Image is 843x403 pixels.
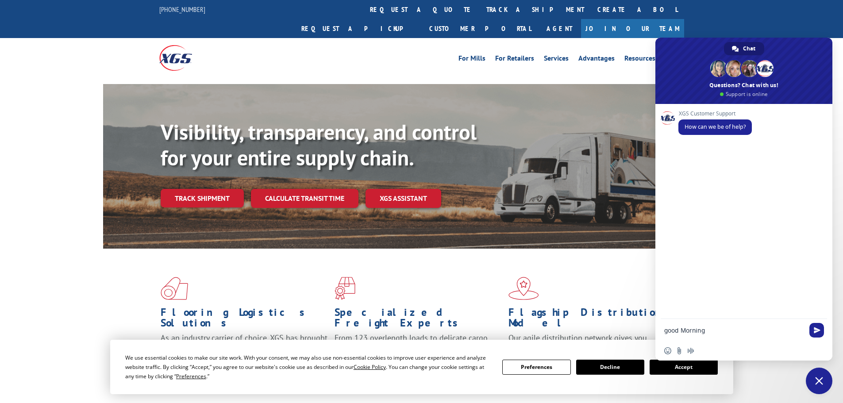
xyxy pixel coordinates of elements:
[159,5,205,14] a: [PHONE_NUMBER]
[335,333,502,372] p: From 123 overlength loads to delicate cargo, our experienced staff knows the best way to move you...
[678,111,752,117] span: XGS Customer Support
[508,307,676,333] h1: Flagship Distribution Model
[161,333,327,364] span: As an industry carrier of choice, XGS has brought innovation and dedication to flooring logistics...
[508,333,671,353] span: Our agile distribution network gives you nationwide inventory management on demand.
[624,55,655,65] a: Resources
[161,277,188,300] img: xgs-icon-total-supply-chain-intelligence-red
[161,307,328,333] h1: Flooring Logistics Solutions
[578,55,615,65] a: Advantages
[366,189,441,208] a: XGS ASSISTANT
[806,368,832,394] div: Close chat
[251,189,358,208] a: Calculate transit time
[110,340,733,394] div: Cookie Consent Prompt
[809,323,824,338] span: Send
[508,277,539,300] img: xgs-icon-flagship-distribution-model-red
[176,372,206,380] span: Preferences
[502,360,570,375] button: Preferences
[495,55,534,65] a: For Retailers
[125,353,492,381] div: We use essential cookies to make our site work. With your consent, we may also use non-essential ...
[576,360,644,375] button: Decline
[685,123,746,130] span: How can we be of help?
[724,42,764,55] div: Chat
[161,189,244,207] a: Track shipment
[423,19,538,38] a: Customer Portal
[676,347,683,354] span: Send a file
[664,326,804,334] textarea: Compose your message...
[687,347,694,354] span: Audio message
[650,360,718,375] button: Accept
[544,55,569,65] a: Services
[161,118,477,171] b: Visibility, transparency, and control for your entire supply chain.
[335,277,355,300] img: xgs-icon-focused-on-flooring-red
[354,363,386,371] span: Cookie Policy
[664,347,671,354] span: Insert an emoji
[295,19,423,38] a: Request a pickup
[743,42,755,55] span: Chat
[458,55,485,65] a: For Mills
[581,19,684,38] a: Join Our Team
[538,19,581,38] a: Agent
[335,307,502,333] h1: Specialized Freight Experts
